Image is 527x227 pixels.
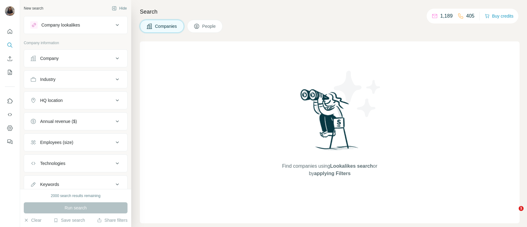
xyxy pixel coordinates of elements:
div: Annual revenue ($) [40,118,77,124]
div: HQ location [40,97,63,103]
span: People [202,23,216,29]
div: Company lookalikes [41,22,80,28]
div: Technologies [40,160,65,166]
img: Surfe Illustration - Woman searching with binoculars [298,87,362,156]
button: My lists [5,67,15,78]
div: Industry [40,76,56,82]
button: Industry [24,72,127,87]
img: Avatar [5,6,15,16]
p: Company information [24,40,128,46]
button: HQ location [24,93,127,108]
button: Annual revenue ($) [24,114,127,129]
div: Keywords [40,181,59,187]
button: Keywords [24,177,127,192]
span: Companies [155,23,178,29]
div: Company [40,55,59,61]
div: 2000 search results remaining [51,193,101,199]
button: Clear [24,217,41,223]
button: Enrich CSV [5,53,15,64]
h4: Search [140,7,520,16]
button: Feedback [5,136,15,147]
button: Technologies [24,156,127,171]
button: Search [5,40,15,51]
div: Employees (size) [40,139,73,145]
button: Quick start [5,26,15,37]
span: applying Filters [314,171,350,176]
button: Use Surfe on LinkedIn [5,95,15,107]
img: Surfe Illustration - Stars [330,66,385,122]
iframe: Intercom live chat [506,206,521,221]
span: 1 [519,206,524,211]
button: Buy credits [485,12,513,20]
button: Hide [107,4,131,13]
button: Save search [53,217,85,223]
button: Share filters [97,217,128,223]
span: Lookalikes search [330,163,373,169]
p: 1,189 [440,12,453,20]
div: New search [24,6,43,11]
p: 405 [466,12,475,20]
button: Dashboard [5,123,15,134]
button: Company lookalikes [24,18,127,32]
span: Find companies using or by [280,162,379,177]
button: Employees (size) [24,135,127,150]
button: Company [24,51,127,66]
button: Use Surfe API [5,109,15,120]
